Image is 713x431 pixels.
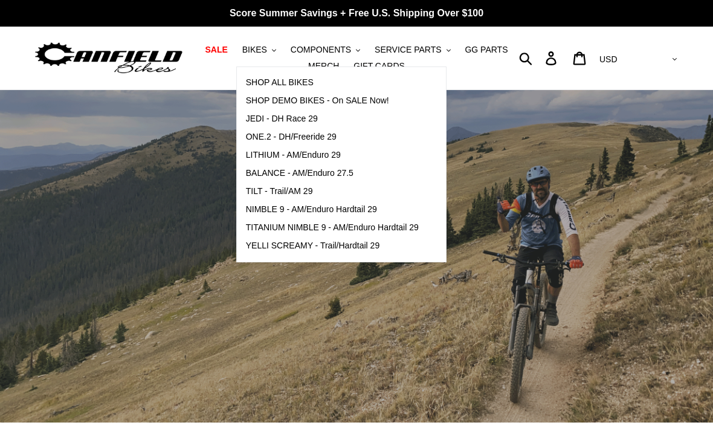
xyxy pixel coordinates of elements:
span: GIFT CARDS [353,61,405,71]
a: SALE [199,42,233,58]
a: NIMBLE 9 - AM/Enduro Hardtail 29 [237,201,428,219]
span: NIMBLE 9 - AM/Enduro Hardtail 29 [246,204,377,215]
span: SERVICE PARTS [375,45,441,55]
a: SHOP DEMO BIKES - On SALE Now! [237,92,428,110]
span: SALE [205,45,227,55]
span: MERCH [308,61,339,71]
a: LITHIUM - AM/Enduro 29 [237,146,428,164]
span: SHOP DEMO BIKES - On SALE Now! [246,96,389,106]
a: TITANIUM NIMBLE 9 - AM/Enduro Hardtail 29 [237,219,428,237]
span: ONE.2 - DH/Freeride 29 [246,132,337,142]
span: BALANCE - AM/Enduro 27.5 [246,168,353,178]
button: COMPONENTS [285,42,366,58]
span: SHOP ALL BIKES [246,77,314,88]
span: JEDI - DH Race 29 [246,114,318,124]
img: Canfield Bikes [33,39,184,77]
span: GG PARTS [465,45,508,55]
a: SHOP ALL BIKES [237,74,428,92]
button: BIKES [236,42,282,58]
a: TILT - Trail/AM 29 [237,183,428,201]
span: YELLI SCREAMY - Trail/Hardtail 29 [246,241,380,251]
a: GIFT CARDS [347,58,411,74]
span: LITHIUM - AM/Enduro 29 [246,150,341,160]
a: MERCH [302,58,345,74]
a: ONE.2 - DH/Freeride 29 [237,128,428,146]
a: GG PARTS [459,42,514,58]
a: JEDI - DH Race 29 [237,110,428,128]
span: COMPONENTS [291,45,351,55]
span: TITANIUM NIMBLE 9 - AM/Enduro Hardtail 29 [246,222,419,233]
button: SERVICE PARTS [369,42,456,58]
a: BALANCE - AM/Enduro 27.5 [237,164,428,183]
span: BIKES [242,45,267,55]
a: YELLI SCREAMY - Trail/Hardtail 29 [237,237,428,255]
span: TILT - Trail/AM 29 [246,186,313,196]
